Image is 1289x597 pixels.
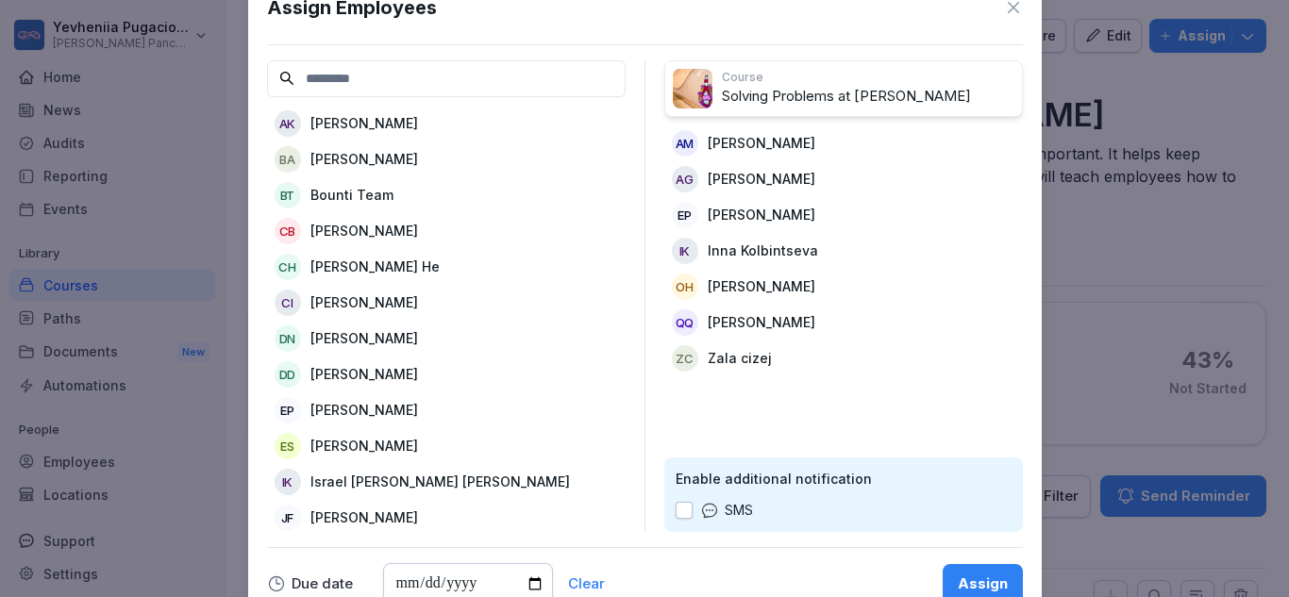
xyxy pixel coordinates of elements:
[275,182,301,208] div: BT
[310,292,418,312] p: [PERSON_NAME]
[275,433,301,459] div: ES
[708,312,815,332] p: [PERSON_NAME]
[275,325,301,352] div: DN
[958,573,1008,594] div: Assign
[672,309,698,336] div: QQ
[708,133,815,153] p: [PERSON_NAME]
[310,400,418,420] p: [PERSON_NAME]
[275,361,301,388] div: DD
[672,238,698,264] div: IK
[708,169,815,189] p: [PERSON_NAME]
[310,328,418,348] p: [PERSON_NAME]
[672,345,698,372] div: Zc
[708,240,818,260] p: Inna Kolbintseva
[708,205,815,224] p: [PERSON_NAME]
[275,110,301,137] div: AK
[672,202,698,228] div: EP
[708,348,772,368] p: Zala cizej
[275,397,301,423] div: EP
[310,436,418,456] p: [PERSON_NAME]
[275,469,301,495] div: IK
[292,577,353,590] p: Due date
[310,257,440,276] p: [PERSON_NAME] He
[275,290,301,316] div: Ci
[310,221,418,240] p: [PERSON_NAME]
[568,577,605,590] button: Clear
[676,469,1012,489] p: Enable additional notification
[310,364,418,384] p: [PERSON_NAME]
[725,500,753,521] p: SMS
[310,113,418,133] p: [PERSON_NAME]
[310,185,393,205] p: Bounti Team
[722,69,1014,86] p: Course
[310,507,418,527] p: [PERSON_NAME]
[275,505,301,531] div: JF
[722,86,1014,108] p: Solving Problems at [PERSON_NAME]
[672,166,698,192] div: AG
[672,274,698,300] div: OH
[275,254,301,280] div: CH
[275,146,301,173] div: BA
[310,472,570,491] p: Israel [PERSON_NAME] [PERSON_NAME]
[672,130,698,157] div: AM
[708,276,815,296] p: [PERSON_NAME]
[275,218,301,244] div: CB
[310,149,418,169] p: [PERSON_NAME]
